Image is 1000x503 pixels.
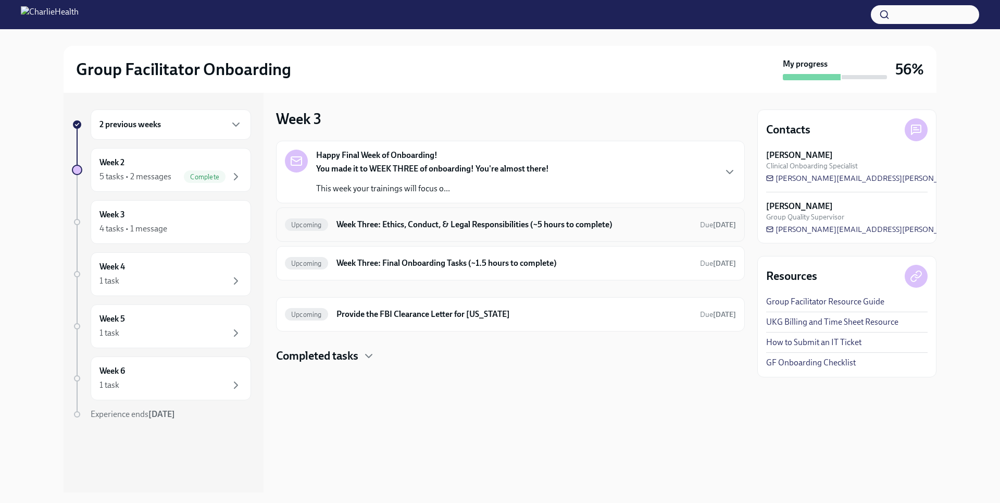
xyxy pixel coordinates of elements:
h6: Week 5 [99,313,125,325]
h3: 56% [895,60,924,79]
strong: You made it to WEEK THREE of onboarding! You're almost there! [316,164,549,174]
a: UpcomingProvide the FBI Clearance Letter for [US_STATE]Due[DATE] [285,306,736,323]
span: October 20th, 2025 09:00 [700,220,736,230]
span: Upcoming [285,311,328,318]
a: GF Onboarding Checklist [766,357,856,369]
h6: Provide the FBI Clearance Letter for [US_STATE] [336,309,692,320]
span: Clinical Onboarding Specialist [766,161,858,171]
h6: Week 4 [99,261,125,273]
a: Week 61 task [72,357,251,400]
strong: [DATE] [713,220,736,229]
a: UpcomingWeek Three: Ethics, Conduct, & Legal Responsibilities (~5 hours to complete)Due[DATE] [285,216,736,233]
span: Group Quality Supervisor [766,212,844,222]
strong: [PERSON_NAME] [766,150,833,161]
span: Due [700,220,736,229]
img: CharlieHealth [21,6,79,23]
a: UpcomingWeek Three: Final Onboarding Tasks (~1.5 hours to complete)Due[DATE] [285,255,736,272]
h2: Group Facilitator Onboarding [76,59,291,80]
div: 1 task [99,327,119,339]
strong: [DATE] [713,310,736,319]
h6: Week 3 [99,209,125,220]
strong: [DATE] [713,259,736,268]
span: Complete [184,173,226,181]
span: Experience ends [91,409,175,419]
a: Week 34 tasks • 1 message [72,200,251,244]
a: UKG Billing and Time Sheet Resource [766,316,898,328]
strong: Happy Final Week of Onboarding! [316,150,438,161]
strong: [DATE] [148,409,175,419]
span: Upcoming [285,260,328,267]
strong: [PERSON_NAME] [766,201,833,212]
h6: Week Three: Final Onboarding Tasks (~1.5 hours to complete) [336,257,692,269]
h6: Week Three: Ethics, Conduct, & Legal Responsibilities (~5 hours to complete) [336,219,692,230]
a: Week 25 tasks • 2 messagesComplete [72,148,251,192]
h6: Week 2 [99,157,124,168]
span: Due [700,310,736,319]
div: 2 previous weeks [91,109,251,140]
span: Due [700,259,736,268]
a: Group Facilitator Resource Guide [766,296,884,308]
div: Completed tasks [276,348,745,364]
span: Upcoming [285,221,328,229]
a: Week 51 task [72,304,251,348]
span: October 18th, 2025 09:00 [700,259,736,268]
h6: Week 6 [99,365,125,377]
a: Week 41 task [72,252,251,296]
h3: Week 3 [276,109,321,128]
h4: Resources [766,268,817,284]
div: 4 tasks • 1 message [99,223,167,235]
div: 1 task [99,379,119,391]
div: 1 task [99,275,119,287]
div: 5 tasks • 2 messages [99,171,171,182]
h4: Contacts [766,122,810,138]
p: This week your trainings will focus o... [316,183,549,194]
span: November 4th, 2025 08:00 [700,310,736,320]
strong: My progress [783,58,828,70]
a: How to Submit an IT Ticket [766,337,861,348]
h6: 2 previous weeks [99,119,161,130]
h4: Completed tasks [276,348,358,364]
